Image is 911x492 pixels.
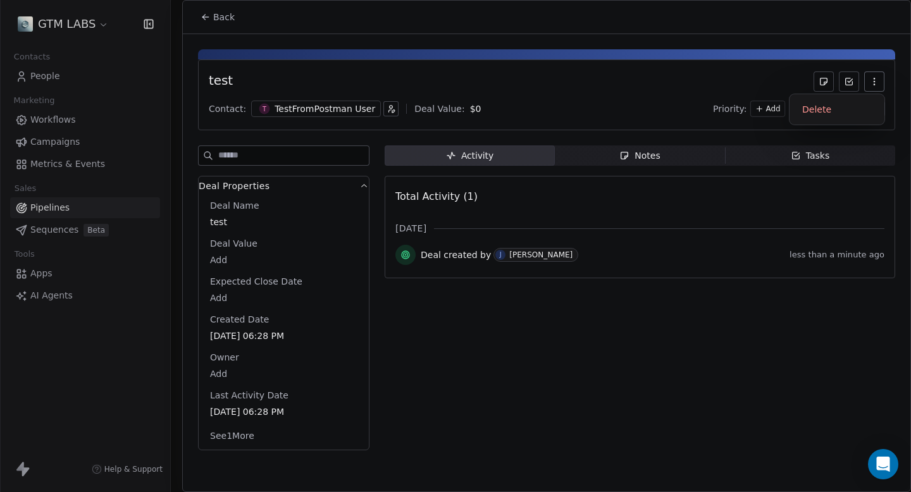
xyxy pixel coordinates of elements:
div: Tasks [791,149,830,163]
span: $ 0 [470,104,481,114]
div: TestFromPostman User [275,102,375,115]
span: [DATE] 06:28 PM [210,329,357,342]
span: Priority: [713,102,747,115]
div: Open Intercom Messenger [868,449,898,479]
div: Deal Properties [199,199,369,450]
div: [PERSON_NAME] [509,250,573,259]
span: Deal created by [421,249,491,261]
span: Add [765,104,780,114]
span: Expected Close Date [208,275,305,288]
span: Owner [208,351,242,364]
span: Total Activity (1) [395,190,478,202]
span: less than a minute ago [790,250,884,260]
span: Add [210,292,357,304]
span: [DATE] 06:28 PM [210,405,357,418]
button: See1More [202,424,262,447]
span: Deal Value [208,237,260,250]
div: Contact: [209,102,246,115]
span: Deal Name [208,199,262,212]
span: Add [210,254,357,266]
div: Delete [795,99,879,120]
span: Add [210,367,357,380]
button: Deal Properties [199,176,369,199]
span: T [259,104,270,114]
div: Deal Value: [414,102,464,115]
span: Last Activity Date [208,389,291,402]
span: [DATE] [395,222,426,235]
span: test [210,216,357,228]
button: Back [193,6,242,28]
span: Deal Properties [199,180,270,192]
span: Back [213,11,235,23]
div: test [209,71,233,92]
div: Notes [619,149,660,163]
span: Created Date [208,313,271,326]
div: J [500,250,502,260]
